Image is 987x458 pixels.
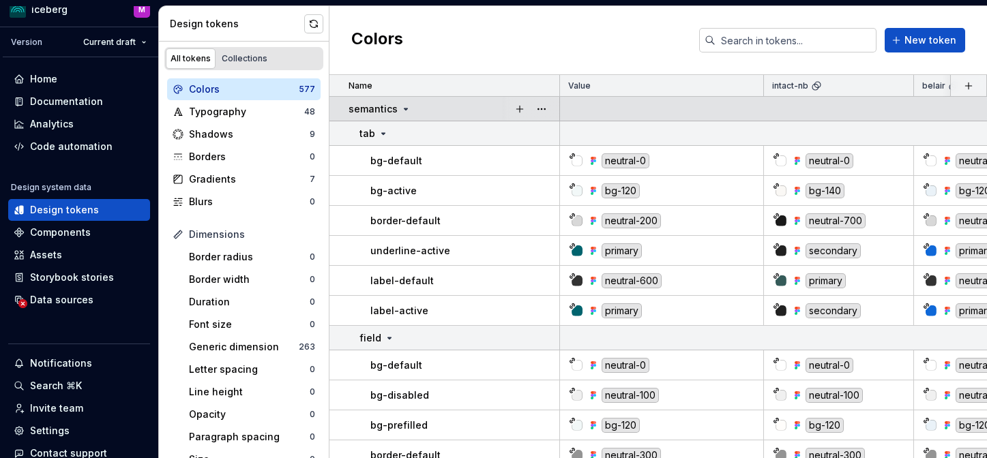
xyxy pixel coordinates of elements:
[30,140,113,153] div: Code automation
[189,150,310,164] div: Borders
[602,183,640,198] div: bg-120
[806,213,866,228] div: neutral-700
[189,273,310,286] div: Border width
[716,28,876,52] input: Search in tokens...
[304,106,315,117] div: 48
[189,340,299,354] div: Generic dimension
[602,303,642,318] div: primary
[11,182,91,193] div: Design system data
[8,352,150,374] button: Notifications
[299,84,315,95] div: 577
[370,418,428,432] p: bg-prefilled
[359,331,381,345] p: field
[167,101,321,123] a: Typography48
[310,364,315,375] div: 0
[167,123,321,145] a: Shadows9
[167,146,321,168] a: Borders0
[310,151,315,162] div: 0
[8,244,150,266] a: Assets
[8,397,150,419] a: Invite team
[370,214,441,228] p: border-default
[359,127,375,140] p: tab
[30,424,70,438] div: Settings
[77,33,153,52] button: Current draft
[310,431,315,442] div: 0
[11,37,42,48] div: Version
[370,154,422,168] p: bg-default
[189,363,310,376] div: Letter spacing
[30,401,83,415] div: Invite team
[183,336,321,358] a: Generic dimension263
[189,195,310,209] div: Blurs
[183,269,321,290] a: Border width0
[8,375,150,397] button: Search ⌘K
[183,358,321,380] a: Letter spacing0
[189,430,310,444] div: Paragraph spacing
[189,127,310,141] div: Shadows
[171,53,211,64] div: All tokens
[568,80,591,91] p: Value
[885,28,965,52] button: New token
[310,274,315,285] div: 0
[167,78,321,100] a: Colors577
[602,388,659,403] div: neutral-100
[30,271,114,284] div: Storybook stories
[806,303,861,318] div: secondary
[183,381,321,403] a: Line height0
[602,418,640,433] div: bg-120
[189,408,310,421] div: Opacity
[189,385,310,399] div: Line height
[602,358,649,373] div: neutral-0
[370,304,428,318] p: label-active
[189,228,315,241] div: Dimensions
[30,356,92,370] div: Notifications
[30,248,62,262] div: Assets
[8,91,150,112] a: Documentation
[8,222,150,243] a: Components
[370,274,434,288] p: label-default
[30,226,91,239] div: Components
[310,319,315,330] div: 0
[30,293,93,307] div: Data sources
[170,17,304,31] div: Design tokens
[183,291,321,313] a: Duration0
[806,388,863,403] div: neutral-100
[299,341,315,352] div: 263
[167,191,321,213] a: Blurs0
[806,153,853,168] div: neutral-0
[310,409,315,420] div: 0
[310,196,315,207] div: 0
[351,28,403,52] h2: Colors
[189,295,310,309] div: Duration
[806,183,844,198] div: bg-140
[310,129,315,140] div: 9
[167,168,321,190] a: Gradients7
[8,68,150,90] a: Home
[806,243,861,258] div: secondary
[30,95,103,108] div: Documentation
[183,314,321,335] a: Font size0
[30,117,74,131] div: Analytics
[310,251,315,262] div: 0
[370,184,417,198] p: bg-active
[189,172,310,186] div: Gradients
[222,53,267,64] div: Collections
[189,250,310,264] div: Border radius
[30,379,82,393] div: Search ⌘K
[30,203,99,217] div: Design tokens
[189,105,304,119] div: Typography
[83,37,136,48] span: Current draft
[138,4,145,15] div: M
[370,358,422,372] p: bg-default
[8,289,150,311] a: Data sources
[349,102,398,116] p: semantics
[349,80,372,91] p: Name
[183,246,321,268] a: Border radius0
[370,388,429,402] p: bg-disabled
[806,358,853,373] div: neutral-0
[183,403,321,425] a: Opacity0
[8,199,150,221] a: Design tokens
[8,420,150,442] a: Settings
[602,213,661,228] div: neutral-200
[310,386,315,397] div: 0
